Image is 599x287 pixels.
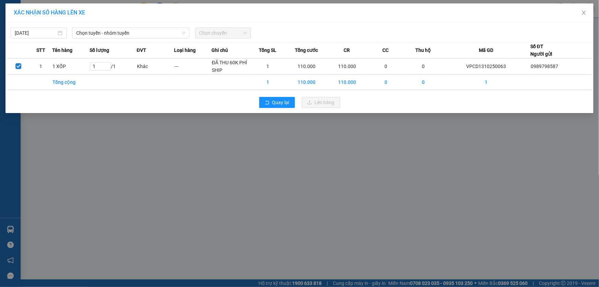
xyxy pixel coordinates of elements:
li: Cổ Đạm, xã [GEOGRAPHIC_DATA], [GEOGRAPHIC_DATA] [64,17,287,25]
td: Khác [137,58,174,75]
span: Chọn chuyến [199,28,247,38]
span: Mã GD [479,46,493,54]
span: Tổng SL [259,46,276,54]
td: 0 [405,58,442,75]
td: 1 XỐP [52,58,90,75]
span: STT [36,46,45,54]
button: uploadLên hàng [302,97,340,108]
span: Loại hàng [174,46,196,54]
td: 110.000 [327,58,367,75]
span: Chọn tuyến - nhóm tuyến [76,28,185,38]
span: Tên hàng [52,46,72,54]
td: ĐÃ THU 60K PHÍ SHIP [211,58,249,75]
td: --- [174,58,211,75]
span: Tổng cước [295,46,318,54]
button: Close [574,3,594,23]
td: 1 [249,58,286,75]
td: / 1 [90,58,137,75]
li: Hotline: 1900252555 [64,25,287,34]
td: 1 [30,58,52,75]
b: GỬI : VP Cổ Đạm [9,50,80,61]
td: 0 [367,75,405,90]
span: CR [344,46,350,54]
span: 0989798587 [531,64,558,69]
td: 1 [442,75,530,90]
span: Quay lại [272,99,289,106]
td: 0 [367,58,405,75]
button: rollbackQuay lại [259,97,295,108]
td: Tổng cộng [52,75,90,90]
span: close [581,10,587,15]
span: Số lượng [90,46,109,54]
td: 110.000 [286,58,327,75]
div: Số ĐT Người gửi [530,43,552,58]
span: ĐVT [137,46,146,54]
td: VPCD1310250063 [442,58,530,75]
span: CC [383,46,389,54]
span: rollback [265,100,269,106]
img: logo.jpg [9,9,43,43]
span: Ghi chú [211,46,228,54]
span: down [182,31,186,35]
td: 1 [249,75,286,90]
span: Thu hộ [415,46,431,54]
input: 13/10/2025 [15,29,56,37]
td: 110.000 [286,75,327,90]
span: XÁC NHẬN SỐ HÀNG LÊN XE [14,9,85,16]
td: 0 [405,75,442,90]
td: 110.000 [327,75,367,90]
